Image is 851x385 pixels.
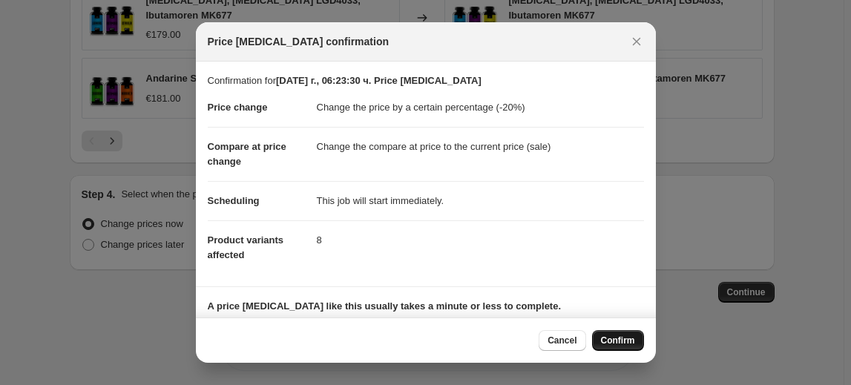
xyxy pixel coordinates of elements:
dd: Change the compare at price to the current price (sale) [317,127,644,166]
p: Confirmation for [208,73,644,88]
span: Product variants affected [208,234,284,260]
span: Confirm [601,335,635,346]
dd: Change the price by a certain percentage (-20%) [317,88,644,127]
span: Cancel [548,335,576,346]
button: Confirm [592,330,644,351]
dd: This job will start immediately. [317,181,644,220]
span: Scheduling [208,195,260,206]
b: [DATE] г., 06:23:30 ч. Price [MEDICAL_DATA] [276,75,482,86]
button: Cancel [539,330,585,351]
span: Compare at price change [208,141,286,167]
span: Price [MEDICAL_DATA] confirmation [208,34,390,49]
span: Price change [208,102,268,113]
button: Close [626,31,647,52]
dd: 8 [317,220,644,260]
b: A price [MEDICAL_DATA] like this usually takes a minute or less to complete. [208,300,562,312]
